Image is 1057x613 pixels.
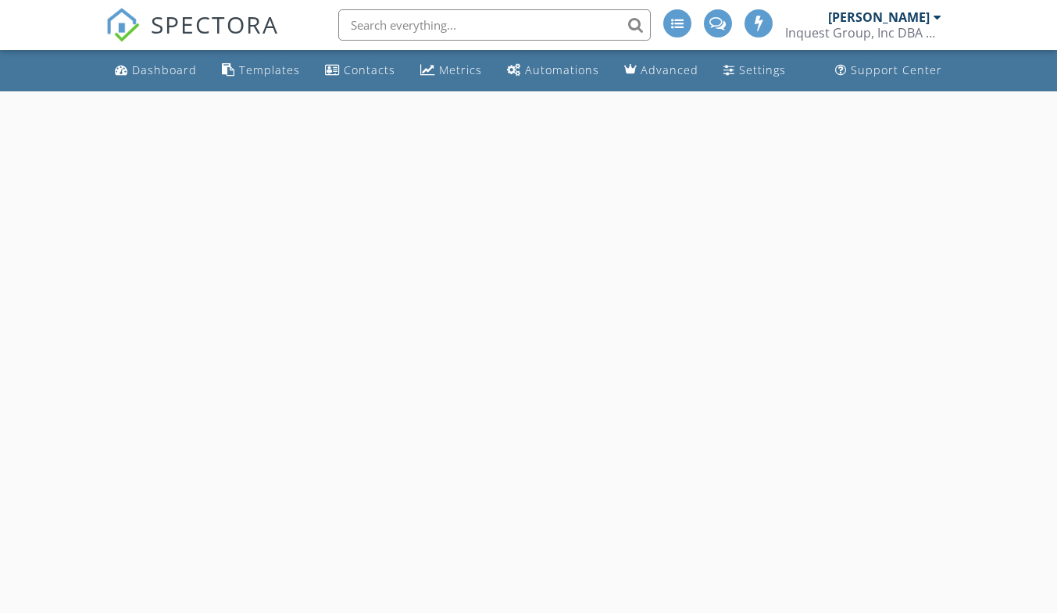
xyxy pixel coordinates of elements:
[338,9,651,41] input: Search everything...
[618,56,705,85] a: Advanced
[109,56,203,85] a: Dashboard
[785,25,941,41] div: Inquest Group, Inc DBA National Property Inspections
[132,62,197,77] div: Dashboard
[717,56,792,85] a: Settings
[414,56,488,85] a: Metrics
[319,56,402,85] a: Contacts
[641,62,698,77] div: Advanced
[216,56,306,85] a: Templates
[739,62,786,77] div: Settings
[828,9,930,25] div: [PERSON_NAME]
[105,8,140,42] img: The Best Home Inspection Software - Spectora
[239,62,300,77] div: Templates
[439,62,482,77] div: Metrics
[151,8,279,41] span: SPECTORA
[344,62,395,77] div: Contacts
[851,62,942,77] div: Support Center
[525,62,599,77] div: Automations
[105,21,279,54] a: SPECTORA
[501,56,605,85] a: Automations (Advanced)
[829,56,948,85] a: Support Center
